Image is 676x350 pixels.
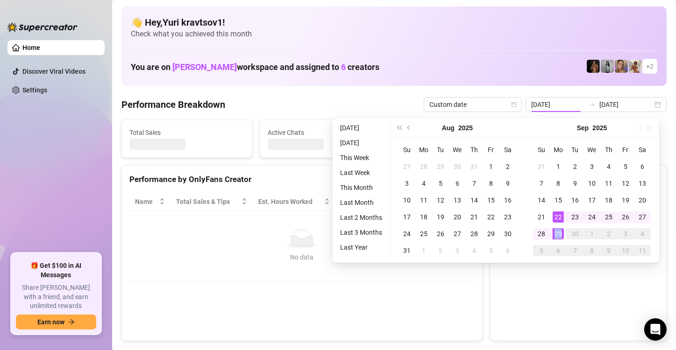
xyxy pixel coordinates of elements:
input: Start date [531,99,584,110]
div: Sales by OnlyFans Creator [498,173,659,186]
div: No data [139,252,465,262]
span: Custom date [429,98,516,112]
a: Settings [22,86,47,94]
span: to [588,101,596,108]
h4: Performance Breakdown [121,98,225,111]
div: Est. Hours Worked [258,196,322,207]
a: Home [22,44,40,51]
button: Earn nowarrow-right [16,315,96,329]
span: Chat Conversion [403,196,461,207]
span: + 2 [646,61,654,71]
span: swap-right [588,101,596,108]
span: Total Sales [129,127,244,138]
span: Name [135,196,157,207]
span: Sales / Hour [341,196,385,207]
span: Messages Sent [406,127,521,138]
span: calendar [511,102,517,107]
input: End date [599,99,653,110]
span: Share [PERSON_NAME] with a friend, and earn unlimited rewards [16,283,96,311]
img: Green [629,60,642,73]
h1: You are on workspace and assigned to creators [131,62,379,72]
h4: 👋 Hey, Yuri kravtsov1 ! [131,16,657,29]
img: D [587,60,600,73]
span: 6 [341,62,346,72]
th: Sales / Hour [335,193,398,211]
a: Discover Viral Videos [22,68,85,75]
img: Cherry [615,60,628,73]
span: 🎁 Get $100 in AI Messages [16,261,96,280]
span: arrow-right [68,319,75,325]
span: [PERSON_NAME] [172,62,237,72]
span: Earn now [37,318,64,326]
span: Check what you achieved this month [131,29,657,39]
div: Open Intercom Messenger [644,318,667,341]
th: Total Sales & Tips [171,193,253,211]
th: Name [129,193,171,211]
span: Active Chats [268,127,383,138]
img: logo-BBDzfeDw.svg [7,22,78,32]
img: A [601,60,614,73]
div: Performance by OnlyFans Creator [129,173,475,186]
span: Total Sales & Tips [176,196,240,207]
th: Chat Conversion [398,193,474,211]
